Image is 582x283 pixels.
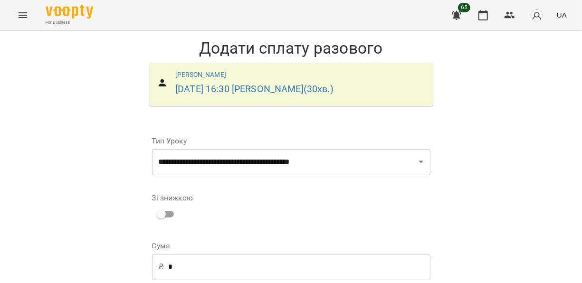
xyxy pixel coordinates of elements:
[11,4,34,27] button: Menu
[152,242,430,250] label: Сума
[175,84,334,94] a: [DATE] 16:30 [PERSON_NAME](30хв.)
[159,261,164,273] p: ₴
[46,19,93,26] span: For Business
[152,194,193,202] label: Зі знижкою
[175,71,226,78] a: [PERSON_NAME]
[530,9,544,22] img: avatar_s.png
[553,6,571,24] button: UA
[46,5,93,19] img: Voopty Logo
[557,10,567,20] span: UA
[144,38,438,58] h1: Додати сплату разового
[458,3,470,12] span: 65
[152,137,430,145] label: Тип Уроку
